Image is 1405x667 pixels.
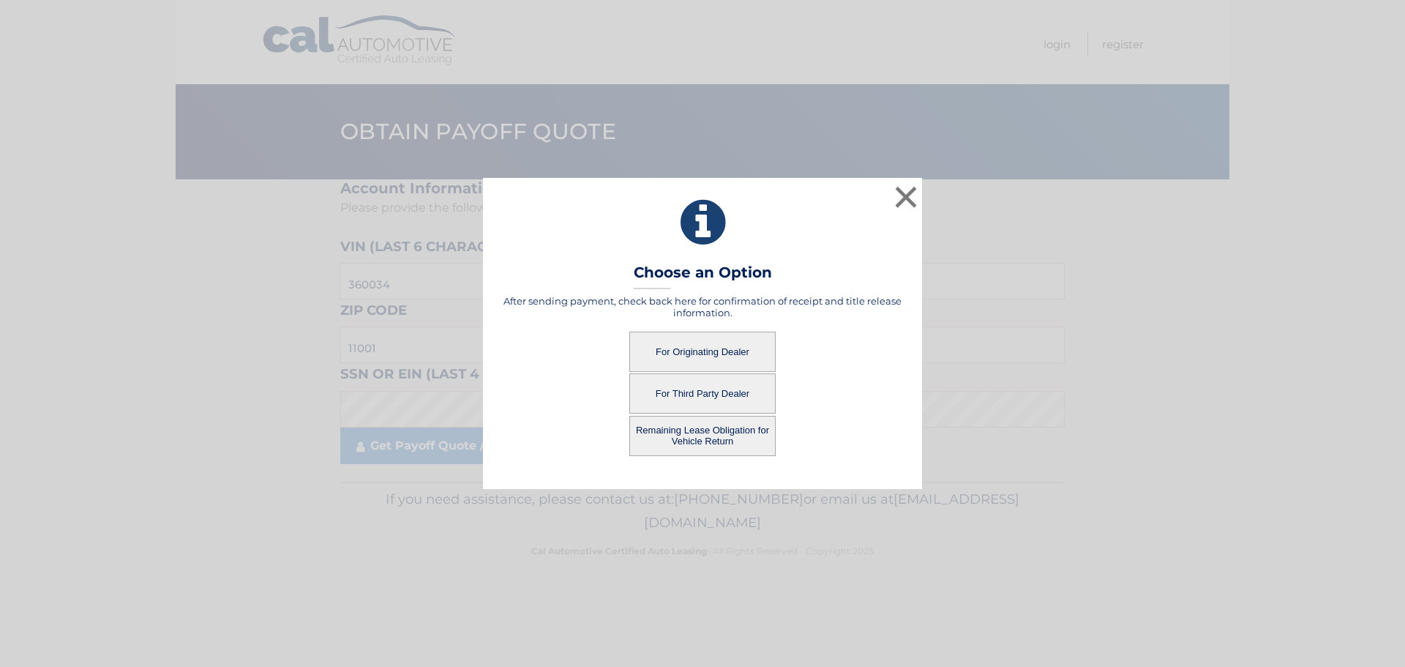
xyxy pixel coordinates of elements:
button: For Originating Dealer [629,332,776,372]
button: × [891,182,921,212]
button: Remaining Lease Obligation for Vehicle Return [629,416,776,456]
h5: After sending payment, check back here for confirmation of receipt and title release information. [501,295,904,318]
h3: Choose an Option [634,264,772,289]
button: For Third Party Dealer [629,373,776,414]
